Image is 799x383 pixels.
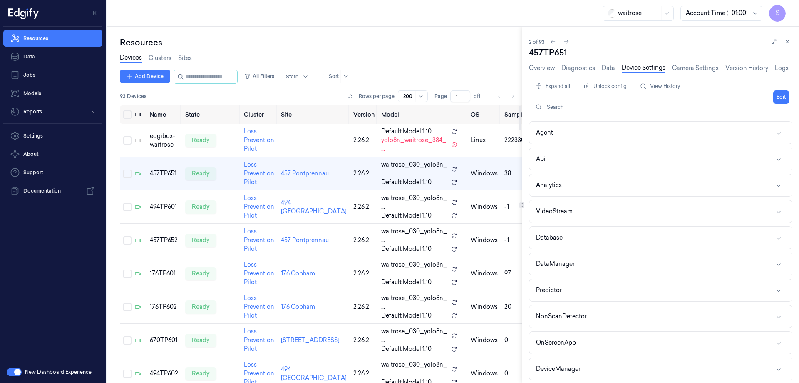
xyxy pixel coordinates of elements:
[150,269,179,278] div: 176TP601
[504,269,529,278] div: 97
[120,93,146,100] span: 93 Devices
[3,128,102,144] a: Settings
[241,105,278,124] th: Cluster
[536,233,563,242] div: Database
[359,93,395,100] p: Rows per page
[378,105,467,124] th: Model
[672,64,719,73] a: Camera Settings
[381,260,448,278] span: waitrose_030_yolo8n_ ...
[150,132,179,149] div: edgibox-waitrose
[471,203,498,211] p: windows
[381,178,432,187] span: Default Model 1.10
[182,105,241,124] th: State
[3,67,102,83] a: Jobs
[471,369,498,378] p: windows
[494,90,519,102] nav: pagination
[504,236,529,245] div: -1
[3,85,102,102] a: Models
[123,136,132,145] button: Select row
[185,134,216,147] div: ready
[3,30,102,47] a: Resources
[529,227,792,249] button: Database
[185,234,216,247] div: ready
[471,136,498,145] p: linux
[185,367,216,380] div: ready
[281,199,347,215] a: 494 [GEOGRAPHIC_DATA]
[504,136,529,145] div: 2223301
[185,167,216,180] div: ready
[381,327,448,345] span: waitrose_030_yolo8n_ ...
[536,260,575,268] div: DataManager
[536,128,553,137] div: Agent
[353,203,375,211] div: 2.26.2
[281,170,329,177] a: 457 Pontprennau
[467,105,501,124] th: OS
[244,261,274,286] a: Loss Prevention Pilot
[353,136,375,145] div: 2.26.2
[474,93,487,100] span: of 1
[123,110,132,119] button: Select all
[185,334,216,347] div: ready
[150,203,179,211] div: 494TP601
[529,332,792,354] button: OnScreenApp
[529,47,792,58] div: 457TP651
[381,211,432,220] span: Default Model 1.10
[381,345,432,353] span: Default Model 1.10
[471,269,498,278] p: windows
[150,303,179,311] div: 176TP602
[529,122,792,144] button: Agent
[381,311,432,320] span: Default Model 1.10
[580,78,630,94] div: Unlock config
[602,64,615,73] a: Data
[120,37,522,48] div: Resources
[532,80,573,93] button: Expand all
[123,236,132,245] button: Select row
[353,369,375,378] div: 2.26.2
[3,48,102,65] a: Data
[504,303,529,311] div: 20
[434,93,447,100] span: Page
[244,328,274,353] a: Loss Prevention Pilot
[532,78,573,94] div: Expand all
[185,267,216,280] div: ready
[178,54,192,63] a: Sites
[536,207,573,216] div: VideoStream
[504,369,529,378] div: 0
[281,365,347,382] a: 494 [GEOGRAPHIC_DATA]
[381,160,448,178] span: waitrose_030_yolo8n_ ...
[536,365,581,373] div: DeviceManager
[353,236,375,245] div: 2.26.2
[529,64,555,73] a: Overview
[185,300,216,314] div: ready
[773,90,789,104] button: Edit
[353,303,375,311] div: 2.26.2
[185,200,216,214] div: ready
[529,253,792,275] button: DataManager
[381,245,432,253] span: Default Model 1.10
[381,278,432,287] span: Default Model 1.10
[353,169,375,178] div: 2.26.2
[536,155,546,163] div: Api
[381,227,448,245] span: waitrose_030_yolo8n_ ...
[381,194,448,211] span: waitrose_030_yolo8n_ ...
[120,70,170,83] button: Add Device
[529,38,545,45] span: 2 of 93
[244,228,274,253] a: Loss Prevention Pilot
[471,236,498,245] p: windows
[529,148,792,170] button: Api
[89,6,102,20] button: Toggle Navigation
[150,236,179,245] div: 457TP652
[278,105,350,124] th: Site
[120,53,142,63] a: Devices
[561,64,595,73] a: Diagnostics
[149,54,171,63] a: Clusters
[381,294,448,311] span: waitrose_030_yolo8n_ ...
[353,269,375,278] div: 2.26.2
[281,336,340,344] a: [STREET_ADDRESS]
[3,183,102,199] a: Documentation
[471,336,498,345] p: windows
[244,128,274,153] a: Loss Prevention Pilot
[244,294,274,319] a: Loss Prevention Pilot
[471,303,498,311] p: windows
[3,164,102,181] a: Support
